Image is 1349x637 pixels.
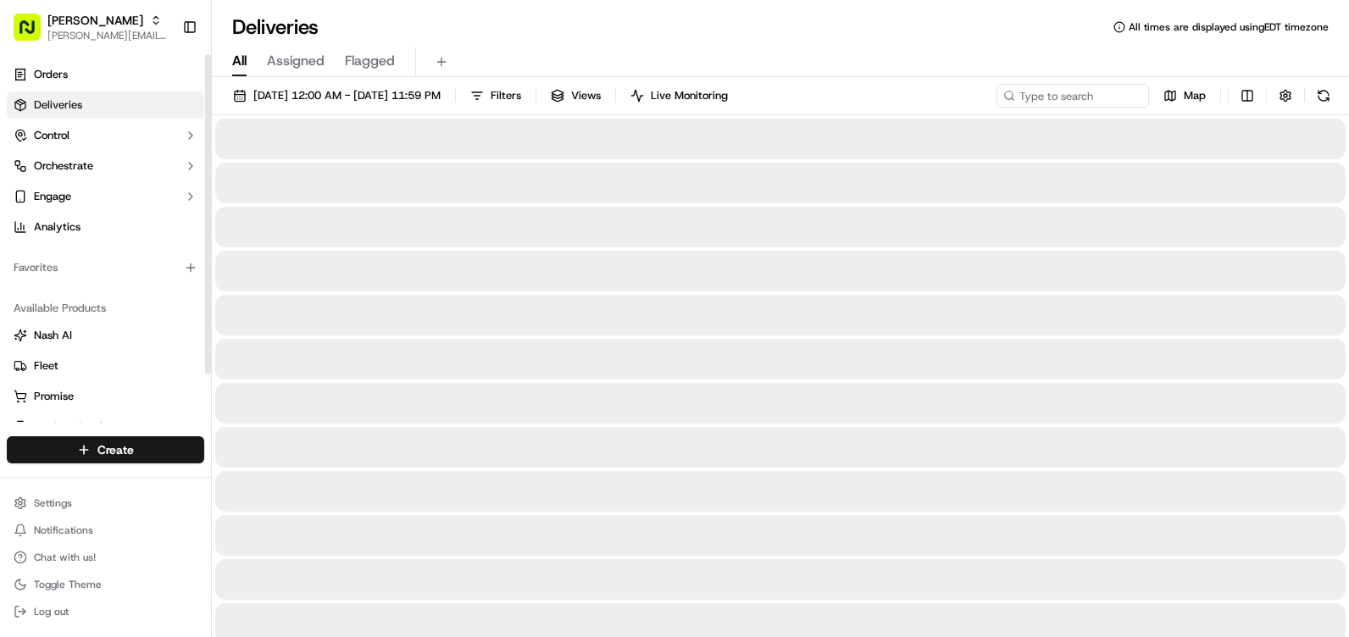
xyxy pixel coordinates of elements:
[7,600,204,623] button: Log out
[7,436,204,463] button: Create
[232,14,319,41] h1: Deliveries
[1129,20,1329,34] span: All times are displayed using EDT timezone
[651,88,728,103] span: Live Monitoring
[34,605,69,618] span: Log out
[7,352,204,379] button: Fleet
[97,441,134,458] span: Create
[1156,84,1213,108] button: Map
[7,183,204,210] button: Engage
[7,295,204,322] div: Available Products
[34,419,115,435] span: Product Catalog
[47,29,169,42] button: [PERSON_NAME][EMAIL_ADDRESS][PERSON_NAME][DOMAIN_NAME]
[7,573,204,596] button: Toggle Theme
[34,578,102,591] span: Toggle Theme
[7,152,204,180] button: Orchestrate
[7,122,204,149] button: Control
[996,84,1149,108] input: Type to search
[34,97,82,113] span: Deliveries
[345,51,395,71] span: Flagged
[34,128,69,143] span: Control
[34,358,58,374] span: Fleet
[34,523,93,537] span: Notifications
[34,389,74,404] span: Promise
[232,51,247,71] span: All
[14,328,197,343] a: Nash AI
[14,419,197,435] a: Product Catalog
[7,546,204,569] button: Chat with us!
[34,328,72,343] span: Nash AI
[463,84,529,108] button: Filters
[14,358,197,374] a: Fleet
[34,158,93,174] span: Orchestrate
[571,88,601,103] span: Views
[225,84,448,108] button: [DATE] 12:00 AM - [DATE] 11:59 PM
[7,7,175,47] button: [PERSON_NAME][PERSON_NAME][EMAIL_ADDRESS][PERSON_NAME][DOMAIN_NAME]
[7,322,204,349] button: Nash AI
[491,88,521,103] span: Filters
[543,84,608,108] button: Views
[1312,84,1335,108] button: Refresh
[34,189,71,204] span: Engage
[7,91,204,119] a: Deliveries
[34,496,72,510] span: Settings
[7,518,204,542] button: Notifications
[34,67,68,82] span: Orders
[14,389,197,404] a: Promise
[7,491,204,515] button: Settings
[7,383,204,410] button: Promise
[267,51,325,71] span: Assigned
[253,88,441,103] span: [DATE] 12:00 AM - [DATE] 11:59 PM
[7,254,204,281] div: Favorites
[34,551,96,564] span: Chat with us!
[47,12,143,29] button: [PERSON_NAME]
[7,61,204,88] a: Orders
[1184,88,1206,103] span: Map
[7,413,204,440] button: Product Catalog
[7,213,204,241] a: Analytics
[623,84,736,108] button: Live Monitoring
[34,219,80,235] span: Analytics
